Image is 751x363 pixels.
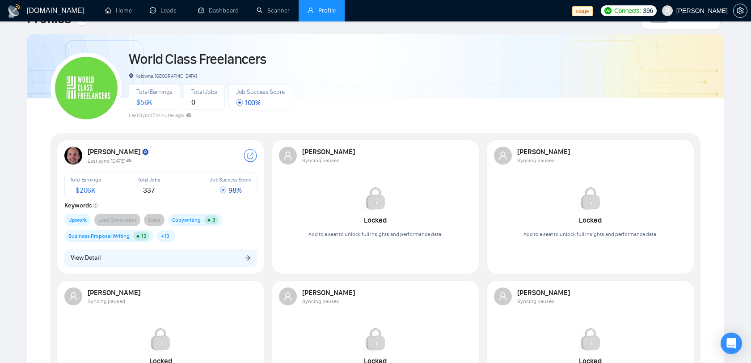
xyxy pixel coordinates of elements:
[129,51,266,68] a: World Class Freelancers
[318,7,336,14] span: Profile
[88,148,150,156] strong: [PERSON_NAME]
[733,7,747,14] a: setting
[55,57,118,119] img: World Class Freelancers
[129,112,191,118] span: Last Sync 17 minutes ago
[308,7,314,13] span: user
[70,177,101,183] span: Total Earnings
[721,333,742,354] div: Open Intercom Messenger
[245,254,251,261] span: arrow-right
[604,7,612,14] img: upwork-logo.png
[129,73,134,78] span: environment
[363,327,388,352] img: Locked
[212,217,215,223] span: 3
[219,186,241,194] span: 98 %
[142,148,150,156] img: top_rated
[105,7,132,14] a: homeHome
[302,298,340,304] span: Syncing paused
[191,98,195,106] span: 0
[308,231,443,237] span: Add to a seat to unlock full insights and performance data.
[69,292,78,301] span: user
[364,216,387,224] strong: Locked
[138,177,160,183] span: Total Jobs
[136,98,152,106] span: $ 56K
[578,186,603,211] img: Locked
[76,186,95,194] span: $ 206K
[98,215,136,224] span: Lead Generation
[498,292,507,301] span: user
[64,147,82,165] img: USER
[210,177,251,183] span: Job Success Score
[572,6,592,16] span: stage
[88,298,125,304] span: Syncing paused
[363,186,388,211] img: Locked
[68,232,130,241] span: Business Proposal Writing
[579,216,602,224] strong: Locked
[198,7,239,14] a: dashboardDashboard
[148,215,160,224] span: Sales
[302,157,340,164] span: Syncing paused
[64,249,257,266] button: View Detailarrow-right
[498,151,507,160] span: user
[257,7,290,14] a: searchScanner
[283,151,292,160] span: user
[191,88,217,96] span: Total Jobs
[236,98,261,107] span: 100 %
[136,88,173,96] span: Total Earnings
[68,215,87,224] span: Upwork
[734,7,747,14] span: setting
[172,215,201,224] span: Copywriting
[88,288,142,297] strong: [PERSON_NAME]
[517,157,555,164] span: Syncing paused
[664,8,671,14] span: user
[302,288,356,297] strong: [PERSON_NAME]
[236,88,285,96] span: Job Success Score
[523,231,658,237] span: Add to a seat to unlock full insights and performance data.
[578,327,603,352] img: Locked
[88,158,132,164] span: Last sync [DATE]
[7,4,21,18] img: logo
[141,233,147,239] span: 13
[517,298,555,304] span: Syncing paused
[150,7,180,14] a: messageLeads
[64,202,98,209] strong: Keywords
[643,6,653,16] span: 396
[517,288,571,297] strong: [PERSON_NAME]
[283,292,292,301] span: user
[614,6,641,16] span: Connects:
[148,327,173,352] img: Locked
[161,232,169,241] span: + 13
[71,253,101,263] span: View Detail
[517,148,571,156] strong: [PERSON_NAME]
[143,186,155,194] span: 337
[93,203,98,208] span: info-circle
[302,148,356,156] strong: [PERSON_NAME]
[733,4,747,18] button: setting
[129,73,197,79] span: Kelowna, [GEOGRAPHIC_DATA]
